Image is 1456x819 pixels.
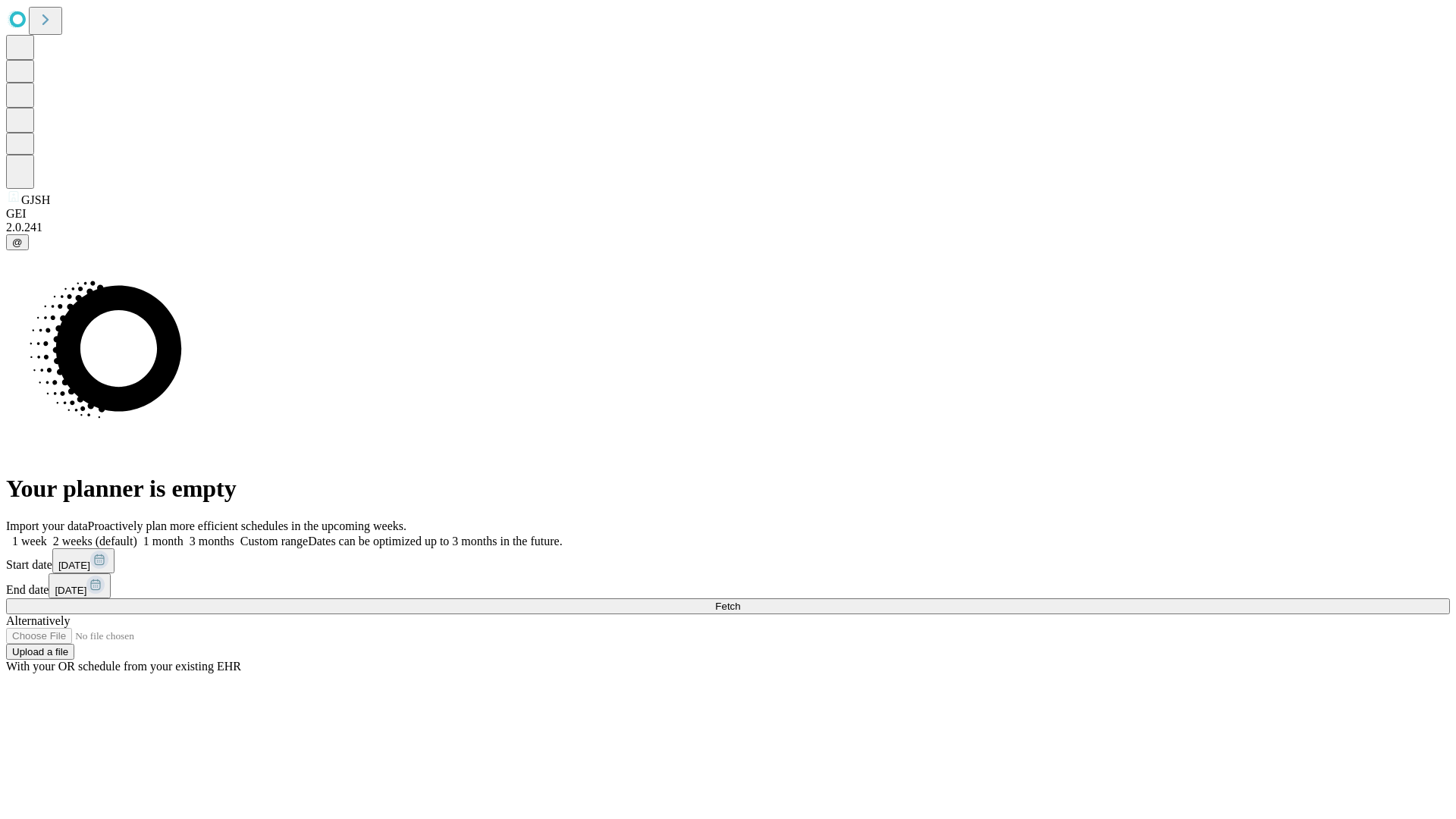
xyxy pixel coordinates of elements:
div: 2.0.241 [6,221,1450,234]
span: [DATE] [55,585,86,596]
h1: Your planner is empty [6,475,1450,503]
span: GJSH [21,193,50,206]
span: Alternatively [6,614,70,627]
span: Import your data [6,519,88,532]
span: @ [12,237,23,248]
div: Start date [6,548,1450,573]
button: @ [6,234,29,250]
div: GEI [6,207,1450,221]
button: Fetch [6,598,1450,614]
span: Dates can be optimized up to 3 months in the future. [308,535,562,548]
span: 1 week [12,535,47,548]
span: 3 months [190,535,234,548]
span: Fetch [715,601,740,612]
button: [DATE] [49,573,111,598]
div: End date [6,573,1450,598]
span: 2 weeks (default) [53,535,137,548]
button: Upload a file [6,644,74,660]
span: 1 month [143,535,184,548]
span: [DATE] [58,560,90,571]
button: [DATE] [52,548,115,573]
span: Proactively plan more efficient schedules in the upcoming weeks. [88,519,406,532]
span: With your OR schedule from your existing EHR [6,660,241,673]
span: Custom range [240,535,308,548]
